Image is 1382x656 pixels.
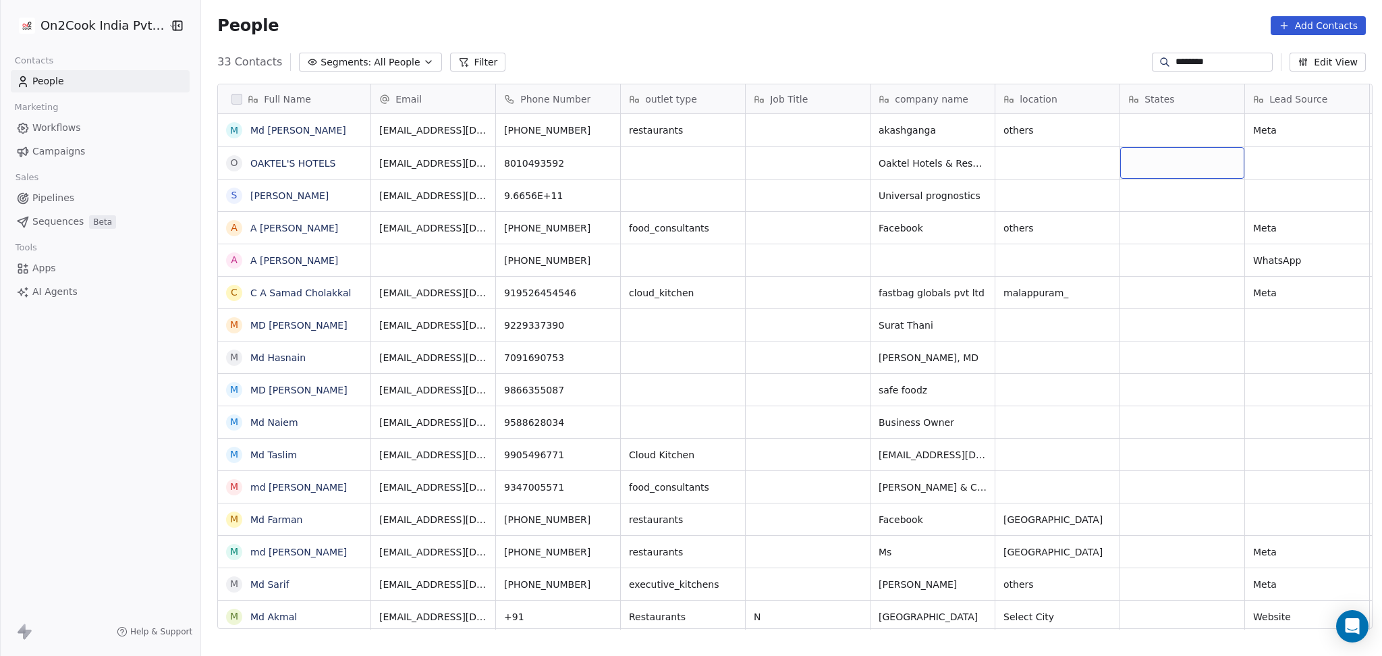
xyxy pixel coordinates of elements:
button: Add Contacts [1271,16,1366,35]
div: Email [371,84,495,113]
span: Apps [32,261,56,275]
span: [PHONE_NUMBER] [504,124,612,137]
span: Meta [1253,286,1361,300]
div: M [230,124,238,138]
span: [PHONE_NUMBER] [504,578,612,591]
span: Cloud Kitchen [629,448,737,462]
a: Workflows [11,117,190,139]
span: Beta [89,215,116,229]
span: [PHONE_NUMBER] [504,254,612,267]
span: location [1020,92,1057,106]
span: others [1003,578,1111,591]
div: Lead Source [1245,84,1369,113]
span: [EMAIL_ADDRESS][DOMAIN_NAME] [379,383,487,397]
span: [EMAIL_ADDRESS][DOMAIN_NAME] [879,448,987,462]
span: fastbag globals pvt ltd [879,286,987,300]
span: Marketing [9,97,64,117]
span: restaurants [629,513,737,526]
span: [PERSON_NAME], MD [879,351,987,364]
a: MD [PERSON_NAME] [250,320,348,331]
div: m [230,480,238,494]
img: on2cook%20logo-04%20copy.jpg [19,18,35,34]
div: M [230,415,238,429]
a: Md Akmal [250,611,297,622]
span: [EMAIL_ADDRESS][DOMAIN_NAME] [379,189,487,202]
span: 919526454546 [504,286,612,300]
span: [EMAIL_ADDRESS][DOMAIN_NAME] [379,578,487,591]
span: Facebook [879,221,987,235]
span: N [754,610,862,624]
span: 9.6656E+11 [504,189,612,202]
span: Ms [879,545,987,559]
a: People [11,70,190,92]
div: Open Intercom Messenger [1336,610,1369,643]
span: food_consultants [629,221,737,235]
span: [EMAIL_ADDRESS][DOMAIN_NAME] [379,545,487,559]
span: 9347005571 [504,481,612,494]
a: C A Samad Cholakkal [250,288,351,298]
div: M [230,318,238,332]
div: M [230,609,238,624]
span: On2Cook India Pvt. Ltd. [40,17,165,34]
div: O [231,156,238,170]
span: Help & Support [130,626,192,637]
a: Campaigns [11,140,190,163]
a: Md Hasnain [250,352,306,363]
div: M [230,383,238,397]
span: 7091690753 [504,351,612,364]
span: Sales [9,167,45,188]
span: food_consultants [629,481,737,494]
a: md [PERSON_NAME] [250,482,347,493]
span: [EMAIL_ADDRESS][DOMAIN_NAME] [379,286,487,300]
span: Facebook [879,513,987,526]
span: AI Agents [32,285,78,299]
span: [EMAIL_ADDRESS][DOMAIN_NAME] [379,319,487,332]
a: Md [PERSON_NAME] [250,125,346,136]
div: A [231,221,238,235]
span: [EMAIL_ADDRESS][DOMAIN_NAME] [379,610,487,624]
span: Email [395,92,422,106]
a: Md Naiem [250,417,298,428]
a: Apps [11,257,190,279]
span: Job Title [770,92,808,106]
span: [EMAIL_ADDRESS][DOMAIN_NAME] [379,351,487,364]
span: company name [895,92,968,106]
span: [EMAIL_ADDRESS][DOMAIN_NAME] [379,124,487,137]
span: Segments: [321,55,371,70]
span: Phone Number [520,92,590,106]
button: On2Cook India Pvt. Ltd. [16,14,159,37]
span: [EMAIL_ADDRESS][DOMAIN_NAME] [379,481,487,494]
span: safe foodz [879,383,987,397]
span: [GEOGRAPHIC_DATA] [879,610,987,624]
span: [EMAIL_ADDRESS][DOMAIN_NAME] [379,221,487,235]
button: Edit View [1290,53,1366,72]
span: restaurants [629,124,737,137]
span: akashganga [879,124,987,137]
span: Full Name [264,92,311,106]
div: A [231,253,238,267]
a: md [PERSON_NAME] [250,547,347,557]
a: Md Sarif [250,579,289,590]
div: M [230,447,238,462]
span: [PERSON_NAME] & CO. [879,481,987,494]
div: M [230,350,238,364]
span: 9905496771 [504,448,612,462]
span: [PHONE_NUMBER] [504,545,612,559]
span: [PERSON_NAME] [879,578,987,591]
span: outlet type [645,92,697,106]
span: 9866355087 [504,383,612,397]
a: Help & Support [117,626,192,637]
span: States [1144,92,1174,106]
span: 9229337390 [504,319,612,332]
a: MD [PERSON_NAME] [250,385,348,395]
a: Md Farman [250,514,302,525]
span: Lead Source [1269,92,1327,106]
span: [EMAIL_ADDRESS][DOMAIN_NAME] [379,416,487,429]
div: M [230,577,238,591]
span: others [1003,124,1111,137]
div: States [1120,84,1244,113]
a: AI Agents [11,281,190,303]
span: Meta [1253,578,1361,591]
a: SequencesBeta [11,211,190,233]
span: Surat Thani [879,319,987,332]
